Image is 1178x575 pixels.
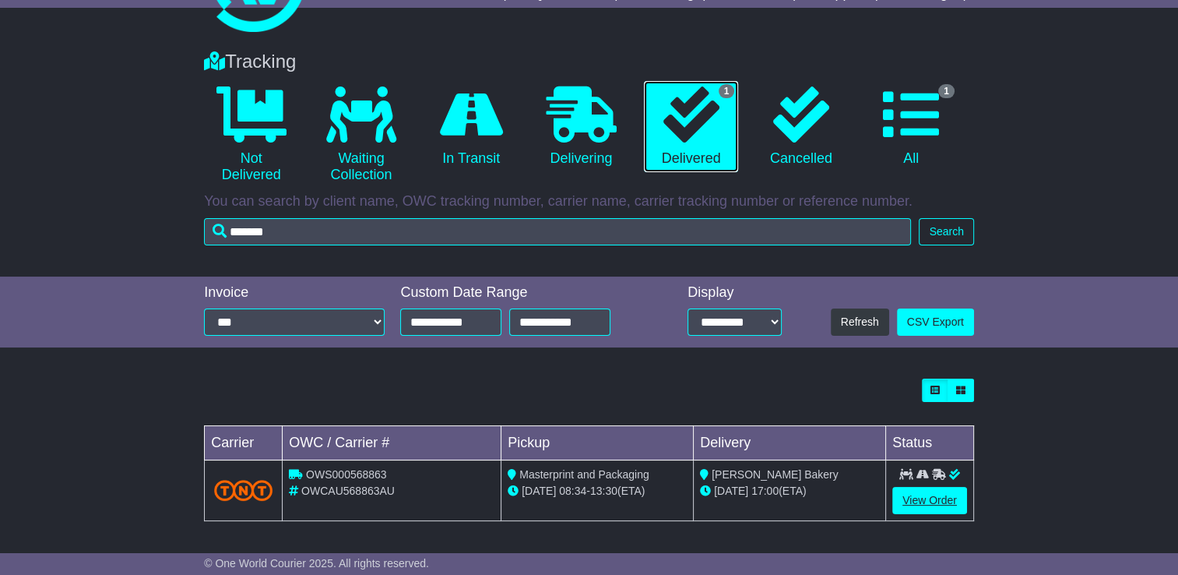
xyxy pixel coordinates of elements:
[559,485,586,497] span: 08:34
[204,557,429,570] span: © One World Courier 2025. All rights reserved.
[754,81,848,173] a: Cancelled
[590,485,617,497] span: 13:30
[424,81,519,173] a: In Transit
[508,483,687,499] div: - (ETA)
[644,81,738,173] a: 1 Delivered
[831,309,889,336] button: Refresh
[501,426,694,460] td: Pickup
[306,468,387,481] span: OWS000568863
[700,483,879,499] div: (ETA)
[214,480,273,501] img: TNT_Domestic.png
[400,284,646,302] div: Custom Date Range
[534,81,628,173] a: Delivering
[897,309,974,336] a: CSV Export
[687,284,782,302] div: Display
[694,426,886,460] td: Delivery
[719,84,735,98] span: 1
[522,485,556,497] span: [DATE]
[314,81,408,189] a: Waiting Collection
[938,84,955,98] span: 1
[519,468,649,481] span: Masterprint and Packaging
[919,218,973,245] button: Search
[751,485,779,497] span: 17:00
[886,426,974,460] td: Status
[864,81,958,173] a: 1 All
[283,426,501,460] td: OWC / Carrier #
[301,485,395,497] span: OWCAU568863AU
[196,51,982,73] div: Tracking
[204,284,385,302] div: Invoice
[714,485,748,497] span: [DATE]
[205,426,283,460] td: Carrier
[204,81,298,189] a: Not Delivered
[892,487,967,514] a: View Order
[712,468,839,481] span: [PERSON_NAME] Bakery
[204,193,974,210] p: You can search by client name, OWC tracking number, carrier name, carrier tracking number or refe...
